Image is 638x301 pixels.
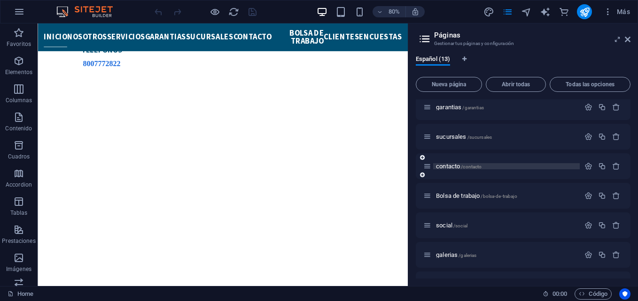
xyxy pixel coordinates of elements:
[599,4,634,19] button: Más
[579,7,590,17] i: Publicar
[612,162,620,170] div: Eliminar
[559,290,560,297] span: :
[584,133,592,141] div: Configuración
[598,133,606,141] div: Duplicar
[483,7,494,17] i: Diseño (Ctrl+Alt+Y)
[543,288,568,300] h6: Tiempo de la sesión
[584,103,592,111] div: Configuración
[552,288,567,300] span: 00 00
[462,105,483,110] span: /garantias
[612,251,620,259] div: Eliminar
[373,6,406,17] button: 80%
[387,6,402,17] h6: 80%
[612,133,620,141] div: Eliminar
[436,222,467,229] span: Haz clic para abrir la página
[434,31,630,39] h2: Páginas
[558,6,569,17] button: commerce
[483,6,494,17] button: design
[8,153,30,160] p: Cuadros
[433,134,580,140] div: sucursales/sucursales
[10,209,28,217] p: Tablas
[5,125,32,132] p: Contenido
[612,221,620,229] div: Eliminar
[6,181,32,188] p: Accordion
[433,222,580,228] div: social/social
[521,6,532,17] button: navigator
[6,265,31,273] p: Imágenes
[486,77,546,92] button: Abrir todas
[540,7,551,17] i: AI Writer
[619,288,630,300] button: Usercentrics
[559,7,569,17] i: Comercio
[554,82,626,87] span: Todas las opciones
[411,8,420,16] i: Al redimensionar, ajustar el nivel de zoom automáticamente para ajustarse al dispositivo elegido.
[434,39,612,48] h3: Gestionar tus páginas y configuración
[612,192,620,200] div: Eliminar
[502,7,513,17] i: Páginas (Ctrl+Alt+S)
[598,162,606,170] div: Duplicar
[433,104,580,110] div: garantias/garantias
[433,163,580,169] div: contacto/contacto
[575,288,612,300] button: Código
[598,221,606,229] div: Duplicar
[459,253,476,258] span: /galerias
[598,251,606,259] div: Duplicar
[436,163,482,170] span: contacto
[209,6,220,17] button: Haz clic para salir del modo de previsualización y seguir editando
[7,40,31,48] p: Favoritos
[433,252,580,258] div: galerias/galerias
[54,6,124,17] img: Editor Logo
[612,103,620,111] div: Eliminar
[433,193,580,199] div: Bolsa de trabajo/bolsa-de-trabajo
[8,288,33,300] a: Haz clic para cancelar la selección y doble clic para abrir páginas
[539,6,551,17] button: text_generator
[584,221,592,229] div: Configuración
[420,82,478,87] span: Nueva página
[579,288,607,300] span: Código
[521,7,532,17] i: Navegador
[603,7,630,16] span: Más
[598,192,606,200] div: Duplicar
[416,55,630,73] div: Pestañas de idiomas
[416,77,482,92] button: Nueva página
[228,6,239,17] button: reload
[577,4,592,19] button: publish
[461,164,482,169] span: /contacto
[598,103,606,111] div: Duplicar
[584,251,592,259] div: Configuración
[6,97,32,104] p: Columnas
[228,7,239,17] i: Volver a cargar página
[467,135,492,140] span: /sucursales
[584,192,592,200] div: Configuración
[5,68,32,76] p: Elementos
[416,53,450,67] span: Español (13)
[436,133,492,140] span: sucursales
[584,162,592,170] div: Configuración
[2,237,35,245] p: Prestaciones
[550,77,630,92] button: Todas las opciones
[436,251,476,258] span: Haz clic para abrir la página
[56,45,103,55] span: 8007772822
[436,192,517,199] span: Haz clic para abrir la página
[436,104,484,111] span: garantias
[453,223,467,228] span: /social
[481,194,517,199] span: /bolsa-de-trabajo
[490,82,542,87] span: Abrir todas
[502,6,513,17] button: pages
